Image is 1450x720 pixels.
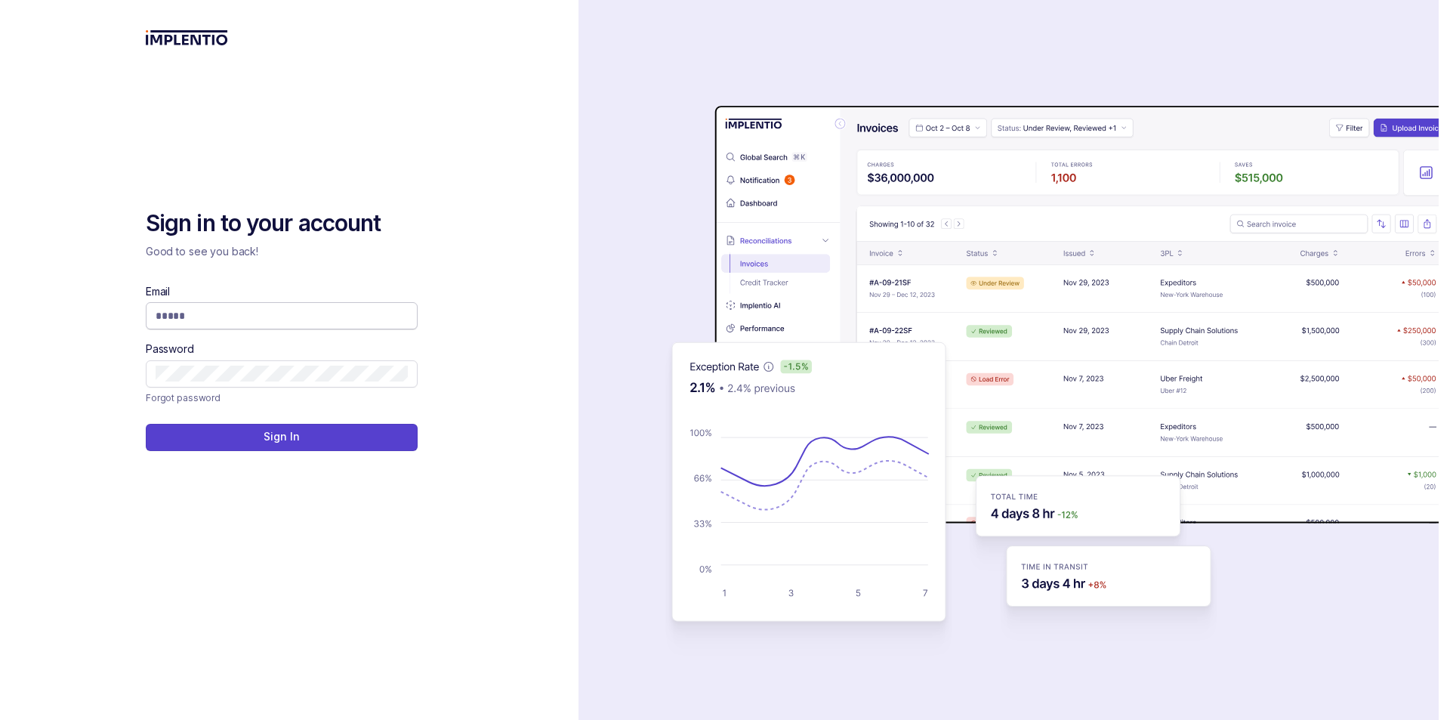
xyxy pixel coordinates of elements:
[264,429,299,444] p: Sign In
[146,284,170,299] label: Email
[146,391,221,406] p: Forgot password
[146,209,418,239] h2: Sign in to your account
[146,244,418,259] p: Good to see you back!
[146,391,221,406] a: Link Forgot password
[146,341,194,357] label: Password
[146,424,418,451] button: Sign In
[146,30,228,45] img: logo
